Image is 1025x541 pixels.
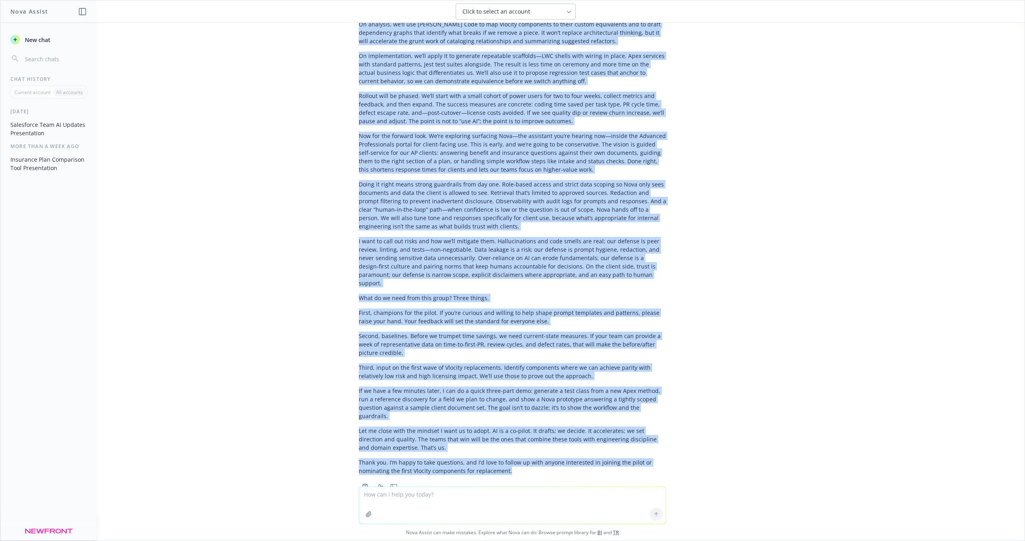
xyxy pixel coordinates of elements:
div: More than a week ago [1,143,96,150]
p: I want to call out risks and how we’ll mitigate them. Hallucinations and code smells are real; ou... [359,237,666,287]
p: On analysis, we’ll use [PERSON_NAME] Code to map Vlocity components to their custom equivalents a... [359,20,666,45]
p: On implementation, we’ll apply it to generate repeatable scaffolds—LWC shells with wiring in plac... [359,52,666,85]
svg: Copy to clipboard [362,483,369,491]
p: Doing it right means strong guardrails from day one. Role‑based access and strict data scoping so... [359,180,666,230]
div: Chat History [1,76,96,82]
p: First, champions for the pilot. If you’re curious and willing to help shape prompt templates and ... [359,309,666,325]
button: New chat [7,32,90,47]
button: Salesforce Team AI Updates Presentation [7,118,90,140]
a: TR [613,529,619,536]
p: Thank you. I’m happy to take questions, and I’d love to follow up with anyone interested in joini... [359,458,666,475]
p: Third, input on the first wave of Vlocity replacements. Identify components where we can achieve ... [359,363,666,380]
p: If we have a few minutes later, I can do a quick three-part demo: generate a test class from a ne... [359,387,666,420]
button: Thumbs down [388,481,400,493]
p: Let me close with the mindset I want us to adopt. AI is a co‑pilot. It drafts; we decide. It acce... [359,427,666,452]
div: [DATE] [1,108,96,115]
p: All accounts [56,89,83,96]
p: Current account [14,89,50,96]
h1: Nova Assist [10,7,48,16]
p: Rollout will be phased. We’ll start with a small cohort of power users for two to four weeks, col... [359,92,666,125]
span: Click to select an account [462,8,530,16]
a: BI [597,529,602,536]
p: Now for the forward look. We’re exploring surfacing Nova—the assistant you’re hearing now—inside ... [359,132,666,174]
p: What do we need from this group? Three things. [359,294,666,302]
span: New chat [23,36,50,44]
span: Nova Assist can make mistakes. Explore what Nova can do: Browse prompt library for and [4,524,1021,541]
p: Second, baselines. Before we trumpet time savings, we need current-state measures. If your team c... [359,332,666,357]
input: Search chats [23,53,87,64]
button: Insurance Plan Comparison Tool Presentation [7,153,90,174]
button: Click to select an account [456,4,576,20]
